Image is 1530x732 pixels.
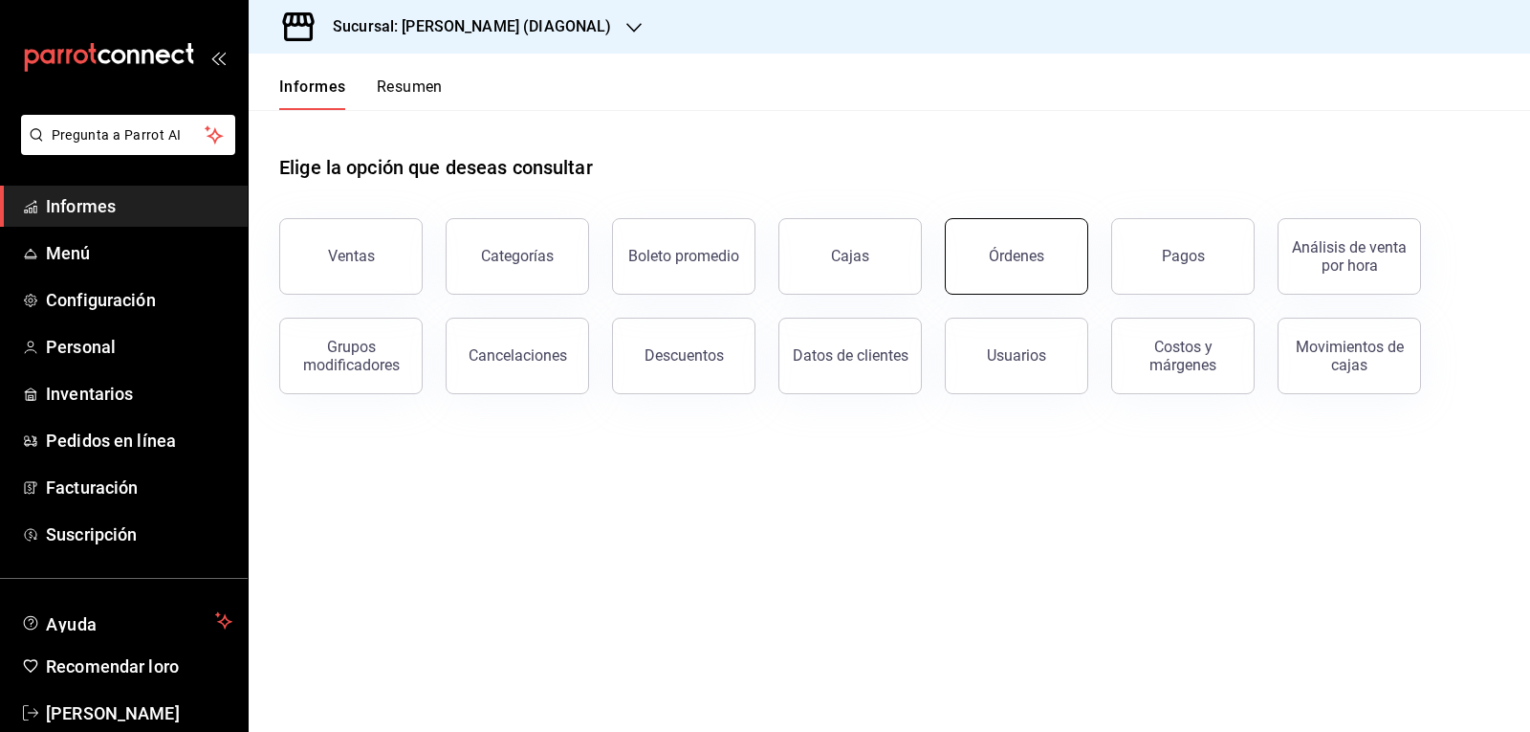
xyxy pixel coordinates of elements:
[46,290,156,310] font: Configuración
[987,346,1046,365] font: Usuarios
[333,17,611,35] font: Sucursal: [PERSON_NAME] (DIAGONAL)
[945,218,1088,295] button: Órdenes
[279,156,593,179] font: Elige la opción que deseas consultar
[1296,338,1404,374] font: Movimientos de cajas
[279,78,346,96] font: Informes
[210,50,226,65] button: abrir_cajón_menú
[46,614,98,634] font: Ayuda
[46,384,133,404] font: Inventarios
[377,78,443,96] font: Resumen
[831,247,870,265] font: Cajas
[21,115,235,155] button: Pregunta a Parrot AI
[46,477,138,498] font: Facturación
[989,247,1044,265] font: Órdenes
[778,218,922,295] a: Cajas
[46,656,179,677] font: Recomendar loro
[1292,238,1407,275] font: Análisis de venta por hora
[481,247,554,265] font: Categorías
[279,218,423,295] button: Ventas
[46,337,116,357] font: Personal
[328,247,375,265] font: Ventas
[46,243,91,263] font: Menú
[446,318,589,394] button: Cancelaciones
[46,196,116,216] font: Informes
[645,346,724,365] font: Descuentos
[612,318,755,394] button: Descuentos
[303,338,400,374] font: Grupos modificadores
[279,318,423,394] button: Grupos modificadores
[46,431,176,451] font: Pedidos en línea
[46,524,137,544] font: Suscripción
[46,703,180,723] font: [PERSON_NAME]
[1111,218,1255,295] button: Pagos
[1162,247,1205,265] font: Pagos
[778,318,922,394] button: Datos de clientes
[793,346,908,365] font: Datos de clientes
[612,218,755,295] button: Boleto promedio
[1278,318,1421,394] button: Movimientos de cajas
[1111,318,1255,394] button: Costos y márgenes
[279,77,443,110] div: pestañas de navegación
[1278,218,1421,295] button: Análisis de venta por hora
[945,318,1088,394] button: Usuarios
[446,218,589,295] button: Categorías
[1149,338,1216,374] font: Costos y márgenes
[628,247,739,265] font: Boleto promedio
[469,346,567,365] font: Cancelaciones
[13,139,235,159] a: Pregunta a Parrot AI
[52,127,182,143] font: Pregunta a Parrot AI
